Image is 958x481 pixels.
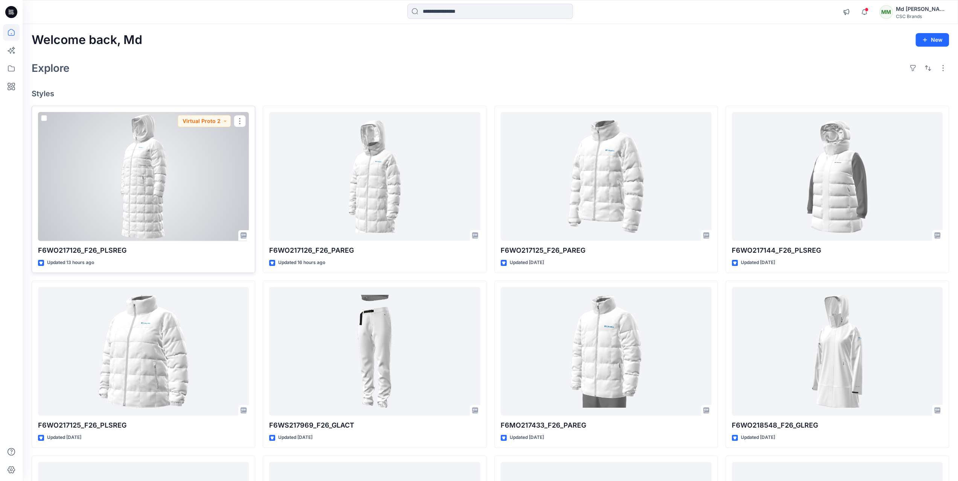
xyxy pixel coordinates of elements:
[32,33,142,47] h2: Welcome back, Md
[269,112,480,241] a: F6WO217126_F26_PAREG
[38,287,249,416] a: F6WO217125_F26_PLSREG
[47,259,94,267] p: Updated 13 hours ago
[915,33,949,47] button: New
[47,434,81,442] p: Updated [DATE]
[741,259,775,267] p: Updated [DATE]
[269,420,480,431] p: F6WS217969_F26_GLACT
[896,5,949,14] div: Md [PERSON_NAME]
[732,112,943,241] a: F6WO217144_F26_PLSREG
[501,112,711,241] a: F6WO217125_F26_PAREG
[501,245,711,256] p: F6WO217125_F26_PAREG
[38,112,249,241] a: F6WO217126_F26_PLSREG
[879,5,893,19] div: MM
[732,420,943,431] p: F6WO218548_F26_GLREG
[32,89,949,98] h4: Styles
[732,287,943,416] a: F6WO218548_F26_GLREG
[501,287,711,416] a: F6MO217433_F26_PAREG
[269,287,480,416] a: F6WS217969_F26_GLACT
[38,245,249,256] p: F6WO217126_F26_PLSREG
[38,420,249,431] p: F6WO217125_F26_PLSREG
[510,434,544,442] p: Updated [DATE]
[278,259,325,267] p: Updated 16 hours ago
[510,259,544,267] p: Updated [DATE]
[732,245,943,256] p: F6WO217144_F26_PLSREG
[32,62,70,74] h2: Explore
[501,420,711,431] p: F6MO217433_F26_PAREG
[278,434,312,442] p: Updated [DATE]
[269,245,480,256] p: F6WO217126_F26_PAREG
[741,434,775,442] p: Updated [DATE]
[896,14,949,19] div: CSC Brands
